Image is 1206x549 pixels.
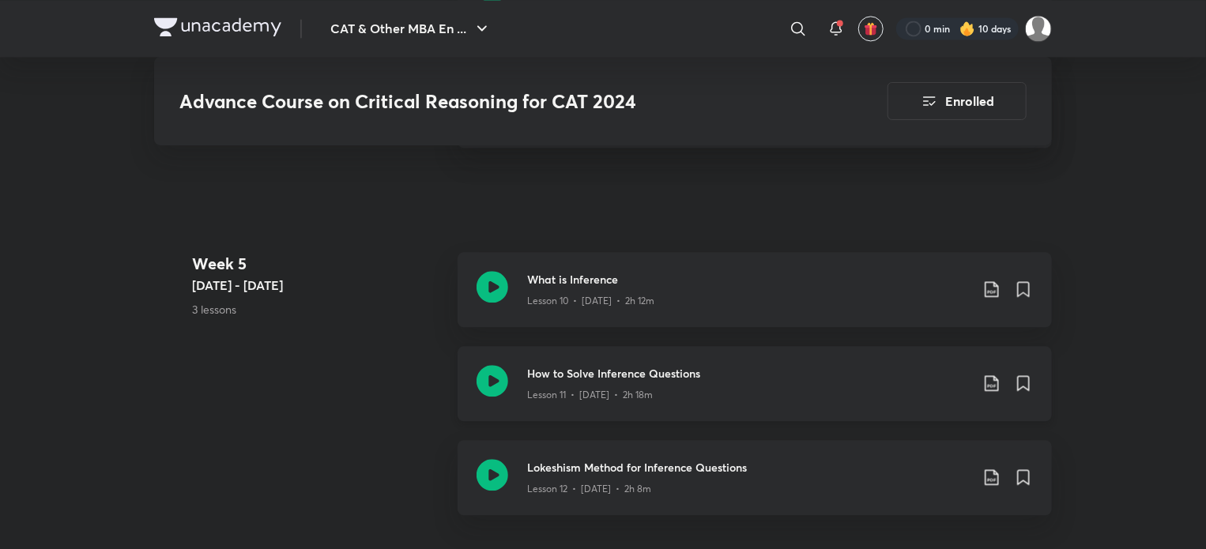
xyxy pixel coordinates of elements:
p: Lesson 12 • [DATE] • 2h 8m [527,482,651,496]
img: avatar [864,21,878,36]
h3: How to Solve Inference Questions [527,365,970,382]
p: Lesson 11 • [DATE] • 2h 18m [527,388,653,402]
a: Lokeshism Method for Inference QuestionsLesson 12 • [DATE] • 2h 8m [458,440,1052,534]
img: Company Logo [154,17,281,36]
h5: [DATE] - [DATE] [192,276,445,295]
h3: Advance Course on Critical Reasoning for CAT 2024 [179,90,798,113]
p: Lesson 10 • [DATE] • 2h 12m [527,294,654,308]
p: 3 lessons [192,301,445,318]
a: What is InferenceLesson 10 • [DATE] • 2h 12m [458,252,1052,346]
a: How to Solve Inference QuestionsLesson 11 • [DATE] • 2h 18m [458,346,1052,440]
img: streak [959,21,975,36]
h3: What is Inference [527,271,970,288]
button: avatar [858,16,884,41]
a: Company Logo [154,17,281,40]
button: CAT & Other MBA En ... [321,13,501,44]
h3: Lokeshism Method for Inference Questions [527,459,970,476]
img: Aparna Dubey [1025,15,1052,42]
h4: Week 5 [192,252,445,276]
button: Enrolled [888,82,1027,120]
